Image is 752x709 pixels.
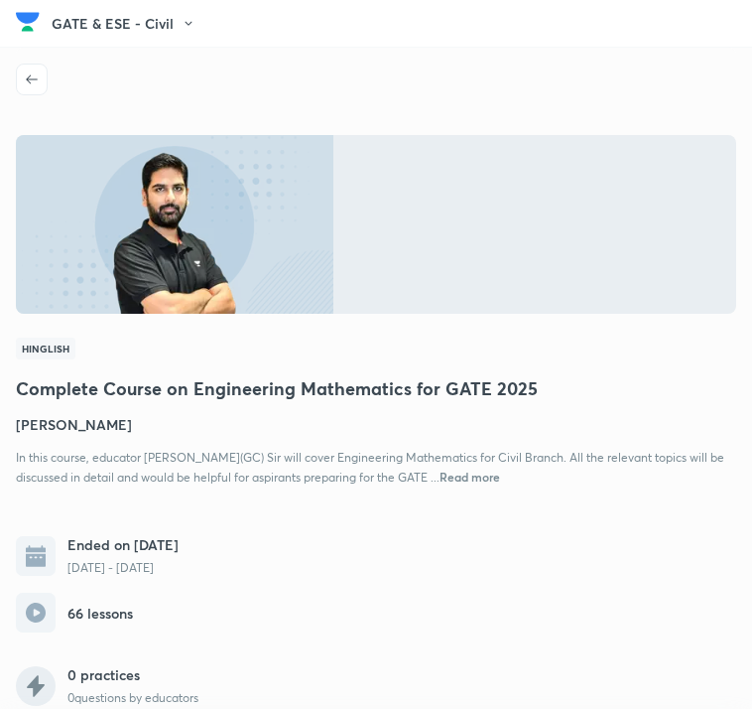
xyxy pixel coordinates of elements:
img: Thumbnail [16,135,333,314]
h1: Complete Course on Engineering Mathematics for GATE 2025 [16,375,736,402]
h6: 0 practices [67,664,198,685]
h4: [PERSON_NAME] [16,414,736,435]
h6: 66 lessons [67,603,133,624]
span: Read more [439,469,500,485]
a: Company Logo [16,7,40,42]
h6: Ended on [DATE] [67,534,179,555]
span: In this course, educator [PERSON_NAME](GC) Sir will cover Engineering Mathematics for Civil Branc... [16,450,724,485]
p: [DATE] - [DATE] [67,559,179,577]
span: Hinglish [16,338,75,359]
p: 0 questions by educators [67,689,198,707]
img: Company Logo [16,7,40,37]
button: GATE & ESE - Civil [52,9,207,39]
